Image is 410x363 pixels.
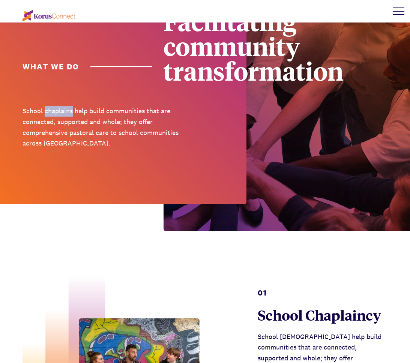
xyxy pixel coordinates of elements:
img: korus-connect%2Fc5177985-88d5-491d-9cd7-4a1febad1357_logo.svg [23,10,75,21]
h1: What we do [23,61,152,72]
p: School chaplains help build communities that are connected, supported and whole; they offer compr... [23,106,200,149]
div: School Chaplaincy [258,306,387,324]
div: 01 [258,287,387,298]
div: Facilitating community transformation [164,9,341,83]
